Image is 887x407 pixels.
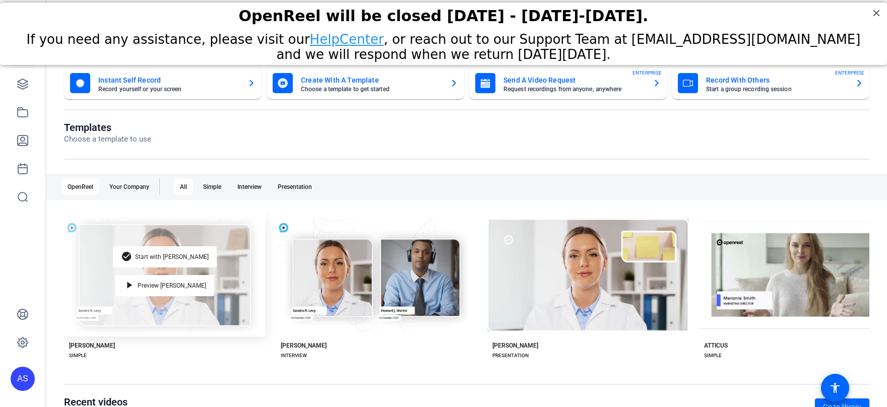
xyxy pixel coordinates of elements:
[301,74,442,86] mat-card-title: Create With A Template
[704,352,722,360] div: SIMPLE
[503,86,645,92] mat-card-subtitle: Request recordings from anyone, anywhere
[69,352,87,360] div: SIMPLE
[301,86,442,92] mat-card-subtitle: Choose a template to get started
[197,179,227,195] div: Simple
[27,29,861,59] span: If you need any assistance, please visit our , or reach out to our Support Team at [EMAIL_ADDRESS...
[469,67,667,99] button: Send A Video RequestRequest recordings from anyone, anywhereENTERPRISE
[281,342,327,350] div: [PERSON_NAME]
[281,352,307,360] div: INTERVIEW
[98,86,239,92] mat-card-subtitle: Record yourself or your screen
[11,367,35,391] div: AS
[138,283,206,289] span: Preview [PERSON_NAME]
[103,179,155,195] div: Your Company
[503,74,645,86] mat-card-title: Send A Video Request
[98,74,239,86] mat-card-title: Instant Self Record
[632,69,662,77] span: ENTERPRISE
[69,342,115,350] div: [PERSON_NAME]
[492,342,538,350] div: [PERSON_NAME]
[492,352,529,360] div: PRESENTATION
[706,74,847,86] mat-card-title: Record With Others
[61,179,99,195] div: OpenReel
[135,254,209,260] span: Start with [PERSON_NAME]
[123,280,136,292] mat-icon: play_arrow
[64,121,151,133] h1: Templates
[64,67,262,99] button: Instant Self RecordRecord yourself or your screen
[231,179,268,195] div: Interview
[829,382,841,394] mat-icon: accessibility
[706,86,847,92] mat-card-subtitle: Start a group recording session
[64,133,151,145] p: Choose a template to use
[272,179,318,195] div: Presentation
[174,179,193,195] div: All
[267,67,464,99] button: Create With A TemplateChoose a template to get started
[13,5,874,22] div: OpenReel will be closed [DATE] - [DATE]-[DATE].
[835,69,864,77] span: ENTERPRISE
[672,67,869,99] button: Record With OthersStart a group recording sessionENTERPRISE
[704,342,728,350] div: ATTICUS
[310,29,384,44] a: HelpCenter
[121,251,133,263] mat-icon: check_circle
